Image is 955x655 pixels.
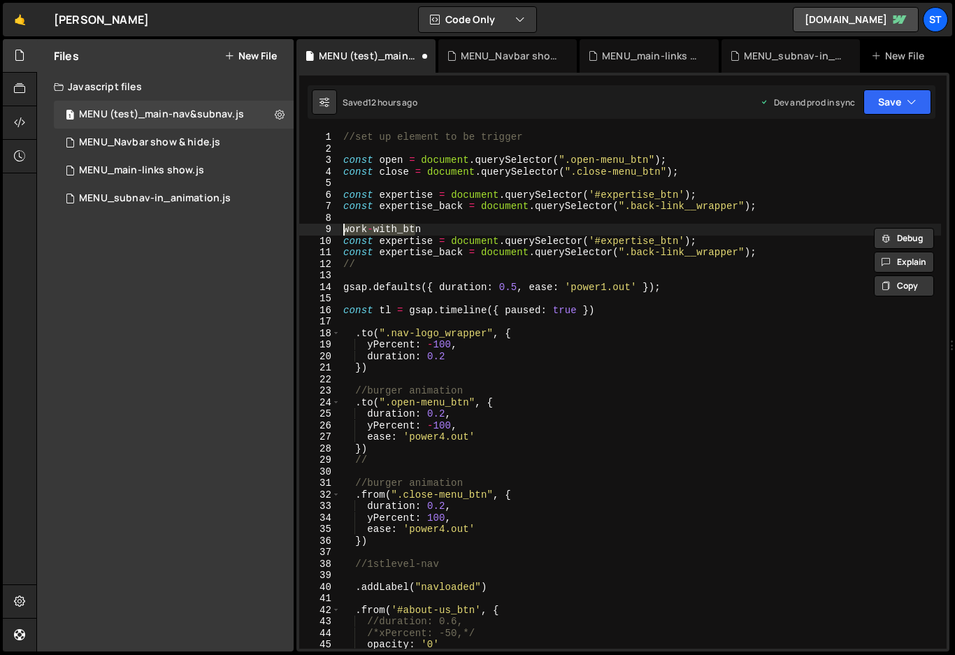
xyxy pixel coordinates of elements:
div: 15 [299,293,340,305]
h2: Files [54,48,79,64]
div: 18 [299,328,340,340]
div: 23 [299,385,340,397]
div: 2 [299,143,340,155]
div: 42 [299,605,340,617]
div: 41 [299,593,340,605]
div: 31 [299,477,340,489]
div: 27 [299,431,340,443]
div: Javascript files [37,73,294,101]
div: MENU (test)_main-nav&subnav.js [79,108,244,121]
div: 12 hours ago [368,96,417,108]
div: 28 [299,443,340,455]
div: 16445/44544.js [54,129,294,157]
div: 6 [299,189,340,201]
div: 9 [299,224,340,236]
div: MENU_subnav-in_animation.js [79,192,231,205]
div: 39 [299,570,340,582]
div: MENU (test)_main-nav&subnav.js [319,49,418,63]
div: 7 [299,201,340,213]
div: 35 [299,524,340,535]
div: 45 [299,639,340,651]
div: 30 [299,466,340,478]
div: 22 [299,374,340,386]
div: 29 [299,454,340,466]
div: 4 [299,166,340,178]
div: 26 [299,420,340,432]
div: 5 [299,178,340,189]
a: [DOMAIN_NAME] [793,7,919,32]
div: 14 [299,282,340,294]
div: 16445/45050.js [54,101,294,129]
a: St [923,7,948,32]
button: Debug [874,228,934,249]
div: Saved [343,96,417,108]
div: MENU_main-links show.js [79,164,204,177]
button: Save [863,89,931,115]
div: MENU_subnav-in_animation.js [54,185,294,213]
div: 19 [299,339,340,351]
span: 1 [66,110,74,122]
div: 21 [299,362,340,374]
div: 44 [299,628,340,640]
button: New File [224,50,277,62]
button: Explain [874,252,934,273]
div: 34 [299,512,340,524]
div: MENU_main-links show.js [54,157,294,185]
div: 37 [299,547,340,559]
div: 10 [299,236,340,247]
div: MENU_Navbar show & hide.js [79,136,220,149]
div: MENU_Navbar show & hide.js [461,49,560,63]
div: 38 [299,559,340,570]
div: [PERSON_NAME] [54,11,149,28]
div: 24 [299,397,340,409]
div: 25 [299,408,340,420]
div: 20 [299,351,340,363]
div: 12 [299,259,340,271]
button: Copy [874,275,934,296]
div: 13 [299,270,340,282]
div: 40 [299,582,340,593]
div: 1 [299,131,340,143]
button: Code Only [419,7,536,32]
div: Dev and prod in sync [760,96,855,108]
div: 16 [299,305,340,317]
div: 8 [299,213,340,224]
div: 36 [299,535,340,547]
a: 🤙 [3,3,37,36]
div: 32 [299,489,340,501]
div: MENU_subnav-in_animation.js [744,49,843,63]
div: New File [871,49,930,63]
div: 3 [299,154,340,166]
div: 33 [299,501,340,512]
div: 17 [299,316,340,328]
div: 43 [299,616,340,628]
div: MENU_main-links show.js [602,49,701,63]
div: 11 [299,247,340,259]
